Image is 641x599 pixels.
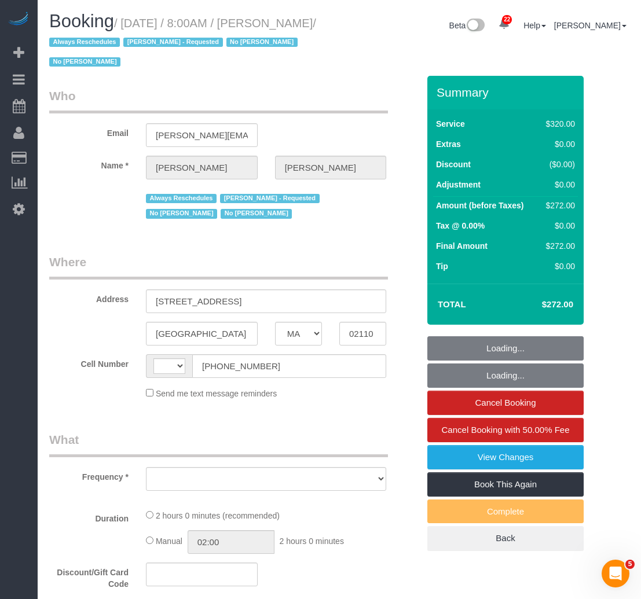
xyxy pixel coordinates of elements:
[41,123,137,139] label: Email
[123,38,222,47] span: [PERSON_NAME] - Requested
[625,560,635,569] span: 5
[427,391,584,415] a: Cancel Booking
[541,240,575,252] div: $272.00
[146,156,258,179] input: First Name
[436,138,461,150] label: Extras
[541,138,575,150] div: $0.00
[523,21,546,30] a: Help
[146,322,258,346] input: City
[49,17,316,69] small: / [DATE] / 8:00AM / [PERSON_NAME]
[554,21,627,30] a: [PERSON_NAME]
[436,240,488,252] label: Final Amount
[49,17,316,69] span: /
[427,445,584,469] a: View Changes
[41,289,137,305] label: Address
[41,563,137,590] label: Discount/Gift Card Code
[146,194,217,203] span: Always Reschedules
[49,11,114,31] span: Booking
[41,156,137,171] label: Name *
[49,253,388,280] legend: Where
[7,12,30,28] img: Automaid Logo
[438,299,466,309] strong: Total
[221,209,292,218] span: No [PERSON_NAME]
[436,260,448,272] label: Tip
[442,425,570,435] span: Cancel Booking with 50.00% Fee
[275,156,387,179] input: Last Name
[427,418,584,442] a: Cancel Booking with 50.00% Fee
[437,86,578,99] h3: Summary
[49,57,120,67] span: No [PERSON_NAME]
[493,12,515,37] a: 22
[436,159,471,170] label: Discount
[339,322,386,346] input: Zip Code
[192,354,386,378] input: Cell Number
[41,354,137,370] label: Cell Number
[156,536,182,546] span: Manual
[602,560,629,587] iframe: Intercom live chat
[41,509,137,524] label: Duration
[541,260,575,272] div: $0.00
[49,431,388,457] legend: What
[436,179,481,190] label: Adjustment
[49,87,388,113] legend: Who
[427,472,584,497] a: Book This Again
[436,118,465,130] label: Service
[541,200,575,211] div: $272.00
[541,159,575,170] div: ($0.00)
[146,209,217,218] span: No [PERSON_NAME]
[427,526,584,550] a: Back
[436,200,523,211] label: Amount (before Taxes)
[49,38,120,47] span: Always Reschedules
[280,536,344,546] span: 2 hours 0 minutes
[507,300,573,310] h4: $272.00
[156,389,277,398] span: Send me text message reminders
[41,467,137,483] label: Frequency *
[541,220,575,231] div: $0.00
[466,19,485,34] img: New interface
[156,511,280,520] span: 2 hours 0 minutes (recommended)
[226,38,298,47] span: No [PERSON_NAME]
[541,118,575,130] div: $320.00
[436,220,485,231] label: Tax @ 0.00%
[502,15,512,24] span: 22
[146,123,258,147] input: Email
[220,194,319,203] span: [PERSON_NAME] - Requested
[541,179,575,190] div: $0.00
[449,21,485,30] a: Beta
